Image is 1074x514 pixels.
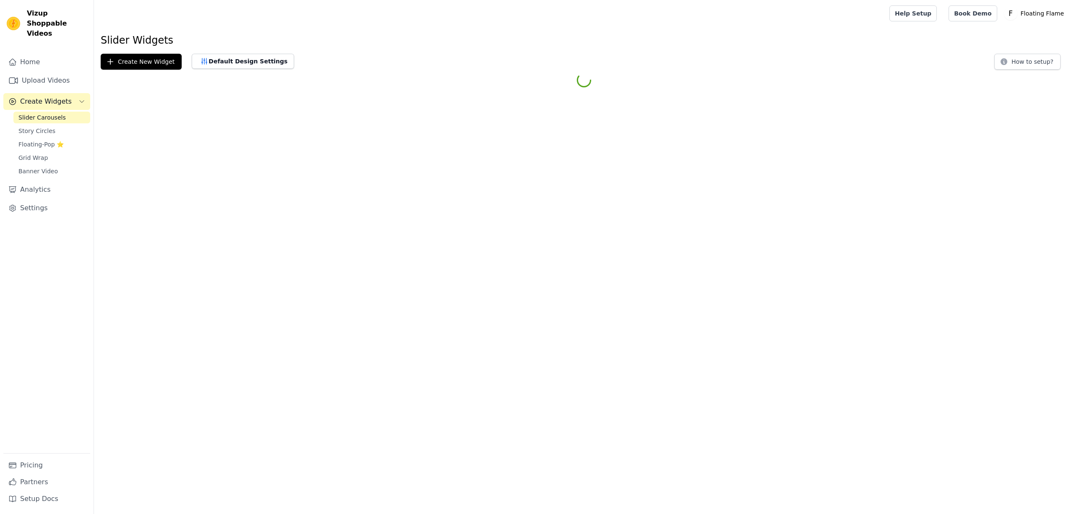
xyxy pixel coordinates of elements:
[101,34,1067,47] h1: Slider Widgets
[3,72,90,89] a: Upload Videos
[1004,6,1067,21] button: F Floating Flame
[13,138,90,150] a: Floating-Pop ⭐
[18,140,64,149] span: Floating-Pop ⭐
[18,113,66,122] span: Slider Carousels
[13,112,90,123] a: Slider Carousels
[1009,9,1013,18] text: F
[994,54,1061,70] button: How to setup?
[18,154,48,162] span: Grid Wrap
[101,54,182,70] button: Create New Widget
[3,457,90,474] a: Pricing
[3,474,90,491] a: Partners
[7,17,20,30] img: Vizup
[3,54,90,70] a: Home
[994,60,1061,68] a: How to setup?
[192,54,294,69] button: Default Design Settings
[13,165,90,177] a: Banner Video
[3,181,90,198] a: Analytics
[889,5,937,21] a: Help Setup
[949,5,997,21] a: Book Demo
[13,152,90,164] a: Grid Wrap
[18,127,55,135] span: Story Circles
[20,97,72,107] span: Create Widgets
[3,93,90,110] button: Create Widgets
[13,125,90,137] a: Story Circles
[3,491,90,507] a: Setup Docs
[18,167,58,175] span: Banner Video
[27,8,87,39] span: Vizup Shoppable Videos
[1017,6,1067,21] p: Floating Flame
[3,200,90,217] a: Settings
